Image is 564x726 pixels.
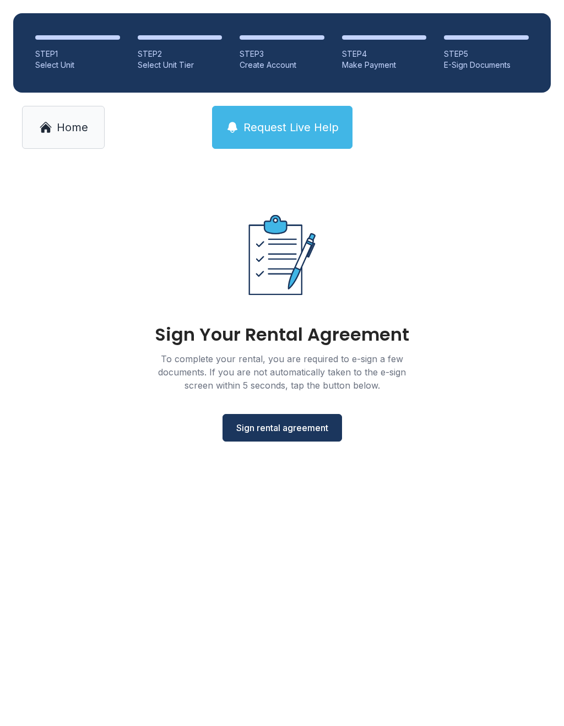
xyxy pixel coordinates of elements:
span: Request Live Help [243,120,339,135]
div: STEP 5 [444,49,529,60]
div: Select Unit [35,60,120,71]
span: Home [57,120,88,135]
span: Sign rental agreement [236,421,328,434]
div: Select Unit Tier [138,60,223,71]
div: STEP 4 [342,49,427,60]
img: Rental agreement document illustration [225,197,339,313]
div: STEP 3 [240,49,324,60]
div: Create Account [240,60,324,71]
div: Sign Your Rental Agreement [155,326,409,343]
div: To complete your rental, you are required to e-sign a few documents. If you are not automatically... [144,352,420,392]
div: Make Payment [342,60,427,71]
div: E-Sign Documents [444,60,529,71]
div: STEP 1 [35,49,120,60]
div: STEP 2 [138,49,223,60]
